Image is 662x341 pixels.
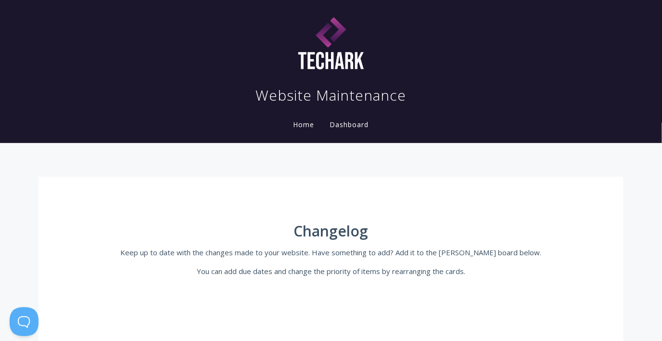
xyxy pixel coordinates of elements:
[292,120,317,129] a: Home
[328,120,371,129] a: Dashboard
[10,307,38,336] iframe: Toggle Customer Support
[100,247,562,258] p: Keep up to date with the changes made to your website. Have something to add? Add it to the [PERS...
[256,86,407,105] h1: Website Maintenance
[100,265,562,277] p: You can add due dates and change the priority of items by rearranging the cards.
[100,223,562,239] h1: Changelog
